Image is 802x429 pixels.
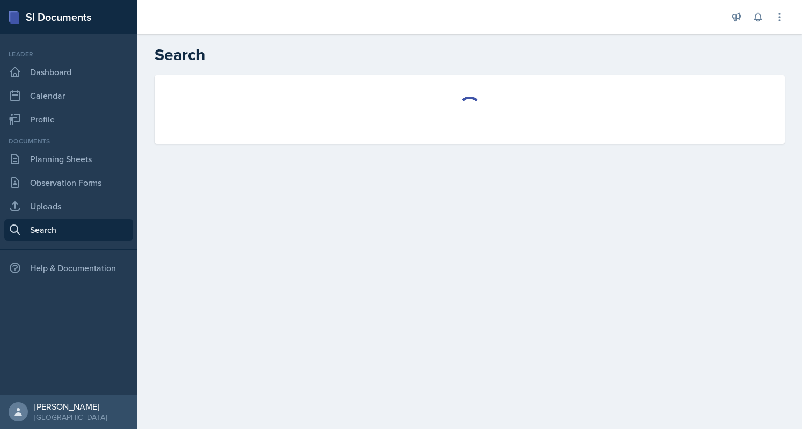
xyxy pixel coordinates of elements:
[4,257,133,279] div: Help & Documentation
[34,412,107,423] div: [GEOGRAPHIC_DATA]
[4,136,133,146] div: Documents
[34,401,107,412] div: [PERSON_NAME]
[4,148,133,170] a: Planning Sheets
[4,195,133,217] a: Uploads
[4,108,133,130] a: Profile
[4,49,133,59] div: Leader
[4,85,133,106] a: Calendar
[4,61,133,83] a: Dashboard
[4,219,133,241] a: Search
[155,45,785,64] h2: Search
[4,172,133,193] a: Observation Forms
